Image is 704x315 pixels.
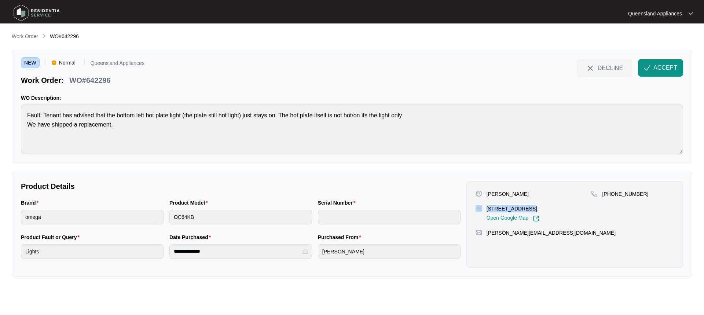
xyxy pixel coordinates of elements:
[487,205,539,212] p: [STREET_ADDRESS],
[91,61,144,68] p: Queensland Appliances
[586,64,595,73] img: close-Icon
[476,190,482,197] img: user-pin
[21,199,41,206] label: Brand
[598,64,623,72] span: DECLINE
[577,59,632,77] button: close-IconDECLINE
[476,205,482,212] img: map-pin
[10,33,40,41] a: Work Order
[487,190,529,198] p: [PERSON_NAME]
[487,229,616,237] p: [PERSON_NAME][EMAIL_ADDRESS][DOMAIN_NAME]
[21,234,82,241] label: Product Fault or Query
[169,210,312,224] input: Product Model
[318,244,461,259] input: Purchased From
[12,33,38,40] p: Work Order
[21,105,683,154] textarea: Fault: Tenant has advised that the bottom left hot plate light (the plate still hot light) just s...
[21,210,164,224] input: Brand
[21,57,40,68] span: NEW
[41,33,47,39] img: chevron-right
[602,190,648,198] p: [PHONE_NUMBER]
[591,190,598,197] img: map-pin
[52,61,56,65] img: Vercel Logo
[318,210,461,224] input: Serial Number
[11,2,62,24] img: residentia service logo
[689,12,693,15] img: dropdown arrow
[21,244,164,259] input: Product Fault or Query
[21,94,683,102] p: WO Description:
[638,59,683,77] button: check-IconACCEPT
[169,199,211,206] label: Product Model
[21,181,461,191] p: Product Details
[628,10,682,17] p: Queensland Appliances
[69,75,110,85] p: WO#642296
[318,199,358,206] label: Serial Number
[653,63,677,72] span: ACCEPT
[174,248,301,255] input: Date Purchased
[487,215,539,222] a: Open Google Map
[56,57,78,68] span: Normal
[533,215,539,222] img: Link-External
[21,75,63,85] p: Work Order:
[169,234,214,241] label: Date Purchased
[318,234,364,241] label: Purchased From
[644,65,650,71] img: check-Icon
[50,33,79,39] span: WO#642296
[476,229,482,236] img: map-pin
